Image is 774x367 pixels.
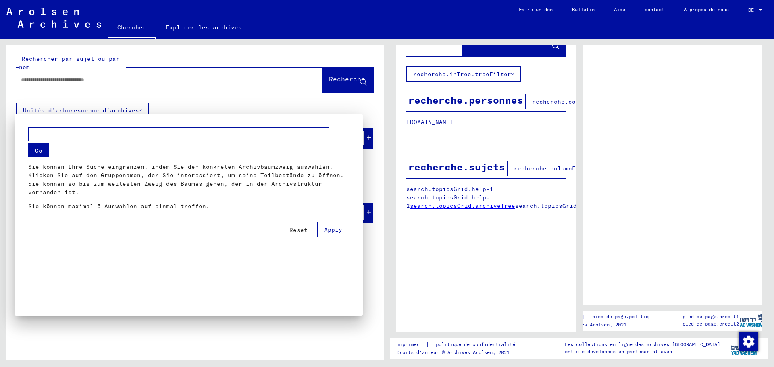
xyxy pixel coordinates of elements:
[739,332,758,351] div: Modifier le consentement
[289,226,308,233] span: Reset
[324,226,342,233] span: Apply
[317,222,349,237] button: Apply
[739,332,758,351] img: Modifier le consentement
[28,143,49,157] button: Go
[283,222,314,237] button: Reset
[28,202,349,210] p: Sie können maximal 5 Auswahlen auf einmal treffen.
[28,162,349,196] p: Sie können Ihre Suche eingrenzen, indem Sie den konkreten Archivbaumzweig auswählen. Klicken Sie ...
